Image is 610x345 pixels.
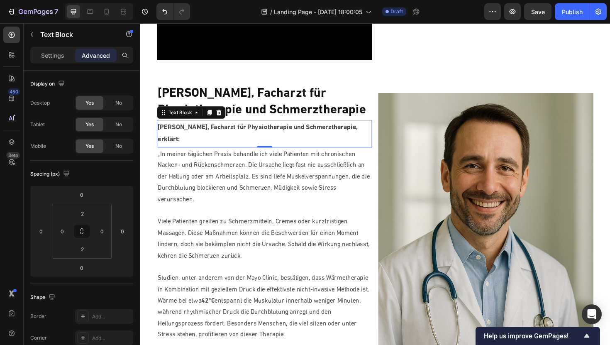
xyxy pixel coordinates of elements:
div: Beta [6,152,20,159]
span: Landing Page - [DATE] 18:00:05 [274,7,362,16]
div: Publish [562,7,583,16]
input: xxs [74,207,90,220]
input: 0 [35,225,47,237]
p: Settings [41,51,64,60]
span: / [270,7,272,16]
div: Spacing (px) [30,169,71,180]
span: Draft [390,8,403,15]
input: 0 [116,225,129,237]
button: Publish [555,3,590,20]
strong: 42°C [65,291,79,298]
span: Yes [85,121,94,128]
span: No [115,99,122,107]
span: No [115,142,122,150]
span: Help us improve GemPages! [484,332,582,340]
input: 0 [73,262,90,274]
div: Desktop [30,99,50,107]
div: Corner [30,334,47,342]
div: Tablet [30,121,45,128]
div: 450 [8,88,20,95]
button: 7 [3,3,62,20]
input: xxs [74,243,90,255]
input: 0px [56,225,68,237]
div: Mobile [30,142,46,150]
p: Text Block [40,29,111,39]
p: 7 [54,7,58,17]
div: Border [30,313,46,320]
span: Save [531,8,545,15]
input: 0px [96,225,108,237]
div: Display on [30,78,66,90]
div: Add... [92,313,131,321]
button: Show survey - Help us improve GemPages! [484,331,592,341]
input: 0 [73,188,90,201]
div: Open Intercom Messenger [582,304,602,324]
p: Advanced [82,51,110,60]
div: Undo/Redo [156,3,190,20]
iframe: Design area [140,23,610,345]
div: Add... [92,335,131,342]
p: Studien, unter anderem von der Mayo Clinic, bestätigen, dass Wärmetherapie in Kombination mit gez... [19,264,245,336]
span: Yes [85,99,94,107]
button: Save [524,3,551,20]
span: No [115,121,122,128]
span: Yes [85,142,94,150]
div: Shape [30,292,57,303]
